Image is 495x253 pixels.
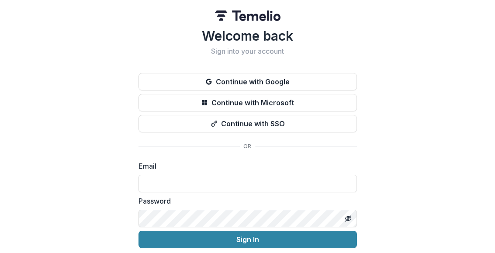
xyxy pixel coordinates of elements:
[138,28,357,44] h1: Welcome back
[138,161,352,171] label: Email
[138,231,357,248] button: Sign In
[138,115,357,132] button: Continue with SSO
[138,73,357,90] button: Continue with Google
[215,10,280,21] img: Temelio
[138,94,357,111] button: Continue with Microsoft
[138,196,352,206] label: Password
[341,211,355,225] button: Toggle password visibility
[138,47,357,55] h2: Sign into your account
